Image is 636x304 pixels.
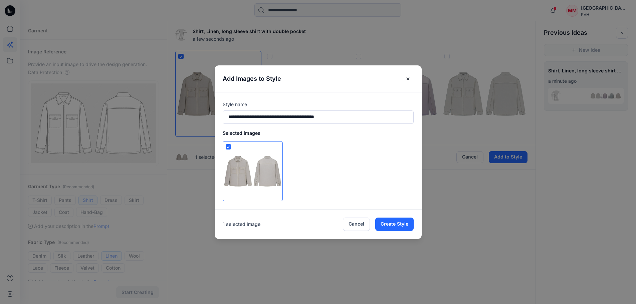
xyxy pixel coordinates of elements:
img: 0.png [223,141,282,201]
button: Create Style [375,218,414,231]
button: Cancel [343,218,370,231]
p: Selected images [223,129,414,141]
p: 1 selected image [215,220,260,228]
p: Style name [223,100,414,108]
header: Add Images to Style [215,65,422,92]
button: Close [402,73,414,84]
